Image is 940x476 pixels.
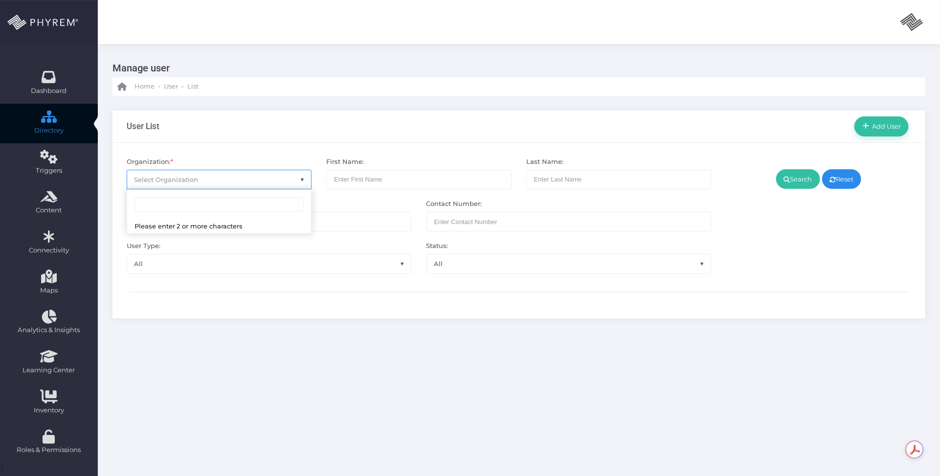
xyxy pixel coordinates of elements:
[6,445,91,455] span: Roles & Permissions
[164,82,178,91] span: User
[854,116,909,136] a: Add User
[127,254,412,273] span: All
[134,82,155,91] span: Home
[6,166,91,176] span: Triggers
[526,157,563,167] label: Last Name:
[6,205,91,215] span: Content
[326,157,364,167] label: First Name:
[187,82,199,91] span: List
[426,212,712,231] input: Maximum of 10 digits required
[127,157,173,167] label: Organization:
[426,199,482,209] label: Contact Number:
[6,365,91,375] span: Learning Center
[134,176,199,183] span: Select Organization
[427,254,711,273] span: All
[127,254,411,273] span: All
[869,122,901,130] span: Add User
[776,169,820,189] a: Search
[526,170,712,189] input: Enter Last Name
[6,126,91,136] span: Directory
[112,59,918,77] h3: Manage user
[6,406,91,415] span: Inventory
[127,219,312,234] li: Please enter 2 or more characters
[40,286,58,295] span: Maps
[164,77,178,96] a: User
[157,82,162,91] li: -
[6,246,91,255] span: Connectivity
[326,170,512,189] input: Enter First Name
[180,82,185,91] li: -
[426,241,448,251] label: Status:
[6,325,91,335] span: Analytics & Insights
[187,77,199,96] a: List
[822,169,862,189] a: Reset
[127,121,159,131] h3: User List
[426,254,712,273] span: All
[117,77,155,96] a: Home
[127,241,160,251] label: User Type:
[31,86,67,96] span: Dashboard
